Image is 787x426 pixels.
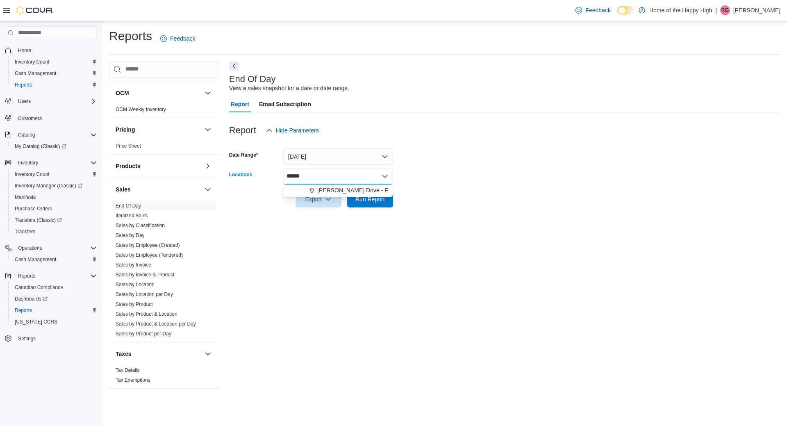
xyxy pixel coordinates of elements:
[259,96,311,112] span: Email Subscription
[11,227,39,237] a: Transfers
[2,44,100,56] button: Home
[15,113,97,123] span: Customers
[229,61,239,71] button: Next
[15,256,56,263] span: Cash Management
[11,192,97,202] span: Manifests
[11,68,97,78] span: Cash Management
[11,255,97,264] span: Cash Management
[116,106,166,113] span: OCM Weekly Inventory
[11,68,59,78] a: Cash Management
[116,242,180,248] a: Sales by Employee (Created)
[15,307,32,314] span: Reports
[116,377,150,383] span: Tax Exemptions
[11,80,35,90] a: Reports
[15,130,38,140] button: Catalog
[11,294,51,304] a: Dashboards
[116,321,196,327] span: Sales by Product & Location per Day
[11,305,97,315] span: Reports
[15,82,32,88] span: Reports
[109,201,219,342] div: Sales
[2,96,100,107] button: Users
[15,130,97,140] span: Catalog
[649,5,712,15] p: Home of the Happy High
[15,96,34,106] button: Users
[116,223,165,228] a: Sales by Classification
[11,57,53,67] a: Inventory Count
[231,96,249,112] span: Report
[15,70,56,77] span: Cash Management
[18,132,35,138] span: Catalog
[8,141,100,152] a: My Catalog (Classic)
[116,262,151,268] span: Sales by Invoice
[109,141,219,154] div: Pricing
[109,365,219,388] div: Taxes
[2,112,100,124] button: Customers
[283,185,393,196] div: Choose from the following options
[15,243,45,253] button: Operations
[116,311,177,317] a: Sales by Product & Location
[15,182,82,189] span: Inventory Manager (Classic)
[109,28,152,44] h1: Reports
[8,226,100,237] button: Transfers
[11,181,97,191] span: Inventory Manager (Classic)
[355,195,385,203] span: Run Report
[203,185,213,194] button: Sales
[2,157,100,169] button: Inventory
[617,6,635,15] input: Dark Mode
[15,59,50,65] span: Inventory Count
[15,334,39,344] a: Settings
[203,161,213,171] button: Products
[15,205,52,212] span: Purchase Orders
[2,333,100,344] button: Settings
[8,56,100,68] button: Inventory Count
[116,89,129,97] h3: OCM
[116,232,145,239] span: Sales by Day
[296,191,341,207] button: Export
[229,125,256,135] h3: Report
[8,68,100,79] button: Cash Management
[721,5,729,15] span: RG
[109,105,219,118] div: OCM
[11,215,65,225] a: Transfers (Classic)
[283,148,393,165] button: [DATE]
[15,228,35,235] span: Transfers
[18,245,42,251] span: Operations
[203,349,213,359] button: Taxes
[2,270,100,282] button: Reports
[11,80,97,90] span: Reports
[11,57,97,67] span: Inventory Count
[229,84,349,93] div: View a sales snapshot for a date or date range.
[116,162,201,170] button: Products
[15,143,66,150] span: My Catalog (Classic)
[15,271,39,281] button: Reports
[585,6,610,14] span: Feedback
[170,34,195,43] span: Feedback
[18,47,31,54] span: Home
[15,171,50,178] span: Inventory Count
[283,185,393,196] button: [PERSON_NAME] Drive - Friendly Stranger
[116,212,148,219] span: Itemized Sales
[116,107,166,112] a: OCM Weekly Inventory
[8,254,100,265] button: Cash Management
[116,143,141,149] span: Price Sheet
[116,367,140,374] span: Tax Details
[11,227,97,237] span: Transfers
[116,301,153,307] a: Sales by Product
[11,169,53,179] a: Inventory Count
[11,282,97,292] span: Canadian Compliance
[11,169,97,179] span: Inventory Count
[300,191,337,207] span: Export
[720,5,730,15] div: Riley Groulx
[116,203,141,209] a: End Of Day
[15,319,57,325] span: [US_STATE] CCRS
[5,41,97,366] nav: Complex example
[11,192,39,202] a: Manifests
[116,281,155,288] span: Sales by Location
[116,125,201,134] button: Pricing
[18,335,36,342] span: Settings
[11,141,97,151] span: My Catalog (Classic)
[116,203,141,209] span: End Of Day
[11,317,97,327] span: Washington CCRS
